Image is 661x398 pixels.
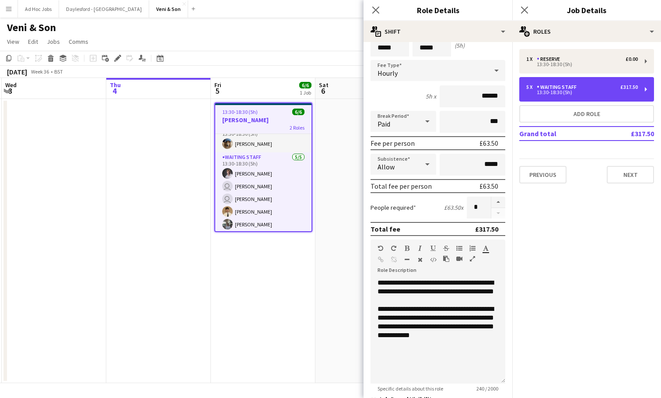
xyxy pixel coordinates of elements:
button: Horizontal Line [404,256,410,263]
button: Fullscreen [469,255,476,262]
a: Jobs [43,36,63,47]
a: Comms [65,36,92,47]
span: 6/6 [299,82,311,88]
a: Edit [24,36,42,47]
button: Ad Hoc Jobs [18,0,59,18]
div: Roles [512,21,661,42]
app-job-card: 13:30-18:30 (5h)6/6[PERSON_NAME]2 RolesReserve1/113:30-18:30 (5h)[PERSON_NAME]Waiting Staff5/513:... [214,102,312,232]
span: Week 36 [29,68,51,75]
div: £317.50 [620,84,638,90]
div: 13:30-18:30 (5h) [526,62,638,67]
div: £63.50 x [444,204,463,211]
div: [DATE] [7,67,27,76]
div: £317.50 [475,225,498,233]
button: Unordered List [456,245,462,252]
div: Reserve [537,56,563,62]
div: (5h) [455,42,465,49]
button: Text Color [483,245,489,252]
button: HTML Code [430,256,436,263]
div: 1 x [526,56,537,62]
button: Ordered List [469,245,476,252]
span: Jobs [47,38,60,46]
td: £317.50 [602,127,654,141]
button: Insert video [456,255,462,262]
span: 6/6 [292,109,304,115]
label: People required [371,204,416,211]
span: 2 Roles [290,124,304,131]
div: £63.50 [479,182,498,190]
div: BST [54,68,63,75]
span: Wed [5,81,17,89]
span: Comms [69,38,88,46]
button: Bold [404,245,410,252]
span: Allow [378,162,395,171]
span: 4 [108,86,121,96]
span: Paid [378,120,390,128]
a: View [3,36,23,47]
span: Fri [214,81,221,89]
div: £0.00 [626,56,638,62]
button: Italic [417,245,423,252]
button: Clear Formatting [417,256,423,263]
div: £63.50 [479,139,498,148]
button: Daylesford - [GEOGRAPHIC_DATA] [59,0,149,18]
button: Increase [491,197,505,208]
span: Specific details about this role [371,385,450,392]
div: Fee per person [371,139,415,148]
div: Waiting Staff [537,84,580,90]
span: View [7,38,19,46]
div: 13:30-18:30 (5h) [526,90,638,95]
app-card-role: Waiting Staff5/513:30-18:30 (5h)[PERSON_NAME] [PERSON_NAME] [PERSON_NAME][PERSON_NAME][PERSON_NAME] [215,152,311,233]
span: 6 [318,86,329,96]
span: 13:30-18:30 (5h) [222,109,258,115]
h3: [PERSON_NAME] [215,116,311,124]
button: Undo [378,245,384,252]
button: Next [607,166,654,183]
button: Add role [519,105,654,123]
h3: Role Details [364,4,512,16]
div: Total fee [371,225,400,233]
span: 5 [213,86,221,96]
button: Paste as plain text [443,255,449,262]
span: 240 / 2000 [469,385,505,392]
button: Previous [519,166,567,183]
span: Edit [28,38,38,46]
div: 1 Job [300,89,311,96]
h3: Job Details [512,4,661,16]
span: Sat [319,81,329,89]
button: Redo [391,245,397,252]
span: Thu [110,81,121,89]
button: Veni & Son [149,0,188,18]
div: 5 x [526,84,537,90]
div: 5h x [426,92,436,100]
span: Hourly [378,69,398,77]
button: Strikethrough [443,245,449,252]
div: Shift [364,21,512,42]
div: Total fee per person [371,182,432,190]
app-card-role: Reserve1/113:30-18:30 (5h)[PERSON_NAME] [215,123,311,152]
button: Underline [430,245,436,252]
td: Grand total [519,127,602,141]
h1: Veni & Son [7,21,56,34]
